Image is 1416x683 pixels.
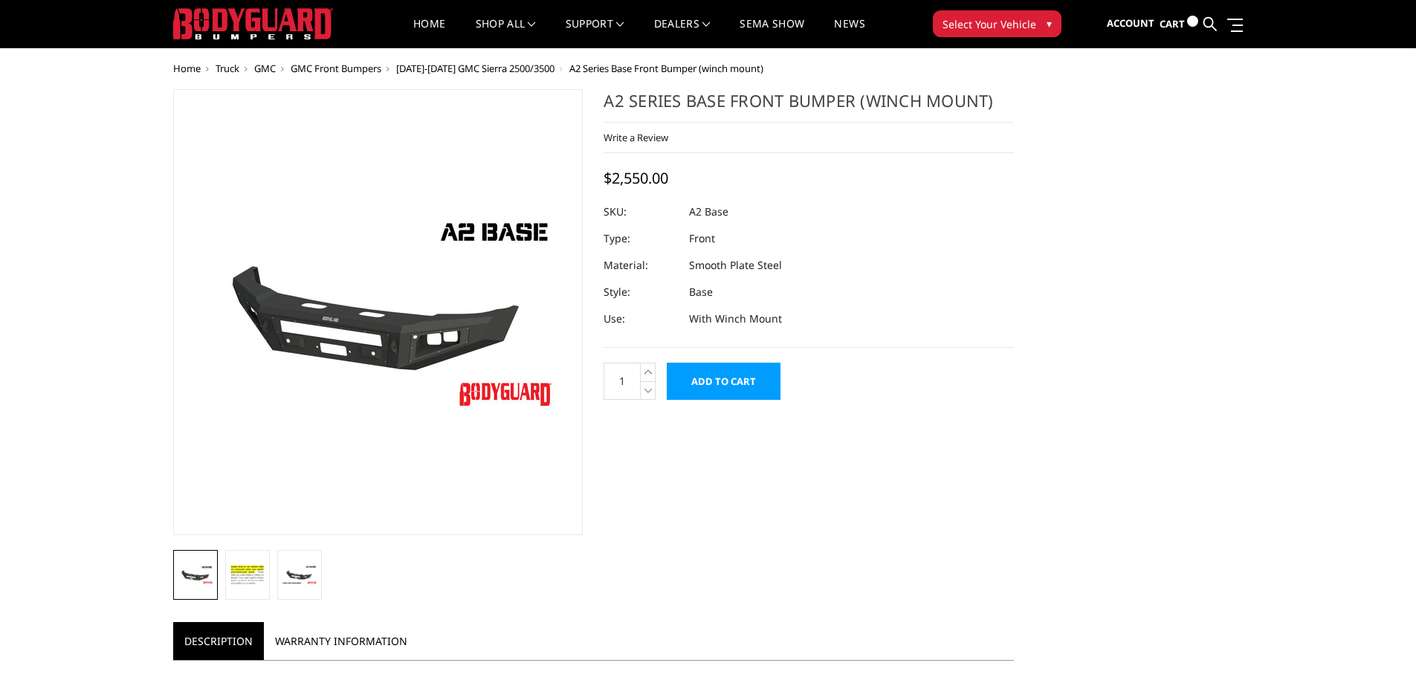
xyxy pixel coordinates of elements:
a: GMC Front Bumpers [291,62,381,75]
a: Dealers [654,19,711,48]
img: A2 Series Base Front Bumper (winch mount) [192,208,563,417]
img: A2 Series Base Front Bumper (winch mount) [282,565,317,585]
a: [DATE]-[DATE] GMC Sierra 2500/3500 [396,62,555,75]
span: ▾ [1047,16,1052,31]
a: Home [413,19,445,48]
dd: With Winch Mount [689,305,782,332]
dt: Use: [604,305,678,332]
a: Home [173,62,201,75]
span: A2 Series Base Front Bumper (winch mount) [569,62,763,75]
img: A2 Series Base Front Bumper (winch mount) [230,563,265,587]
a: A2 Series Base Front Bumper (winch mount) [173,89,583,535]
button: Select Your Vehicle [933,10,1061,37]
h1: A2 Series Base Front Bumper (winch mount) [604,89,1014,123]
a: shop all [476,19,536,48]
dd: Base [689,279,713,305]
a: Cart [1160,4,1198,45]
dt: Type: [604,225,678,252]
a: Write a Review [604,131,668,144]
span: Select Your Vehicle [943,16,1036,32]
a: Support [566,19,624,48]
dd: Front [689,225,715,252]
a: News [834,19,864,48]
a: Warranty Information [264,622,418,660]
a: Account [1107,4,1154,44]
a: GMC [254,62,276,75]
dt: Material: [604,252,678,279]
img: BODYGUARD BUMPERS [173,8,333,39]
dt: SKU: [604,198,678,225]
span: Account [1107,16,1154,30]
a: Truck [216,62,239,75]
span: $2,550.00 [604,168,668,188]
dd: Smooth Plate Steel [689,252,782,279]
input: Add to Cart [667,363,780,400]
span: Cart [1160,17,1185,30]
img: A2 Series Base Front Bumper (winch mount) [178,565,213,585]
dd: A2 Base [689,198,728,225]
dt: Style: [604,279,678,305]
a: Description [173,622,264,660]
a: SEMA Show [740,19,804,48]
